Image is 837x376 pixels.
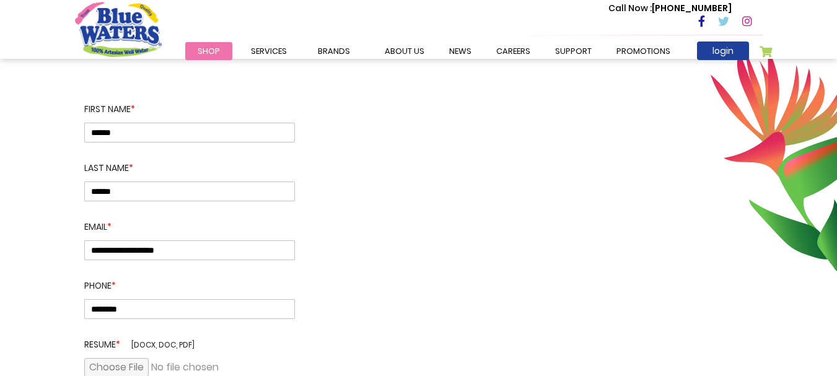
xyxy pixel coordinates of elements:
[372,42,437,60] a: about us
[75,2,162,56] a: store logo
[251,45,287,57] span: Services
[543,42,604,60] a: support
[84,319,295,358] label: Resume
[318,45,350,57] span: Brands
[198,45,220,57] span: Shop
[484,42,543,60] a: careers
[608,2,652,14] span: Call Now :
[84,142,295,181] label: Last Name
[608,2,732,15] p: [PHONE_NUMBER]
[710,47,837,271] img: career-intro-leaves.png
[131,339,195,350] span: [docx, doc, pdf]
[697,42,749,60] a: login
[84,103,295,123] label: First name
[604,42,683,60] a: Promotions
[84,260,295,299] label: Phone
[84,201,295,240] label: Email
[437,42,484,60] a: News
